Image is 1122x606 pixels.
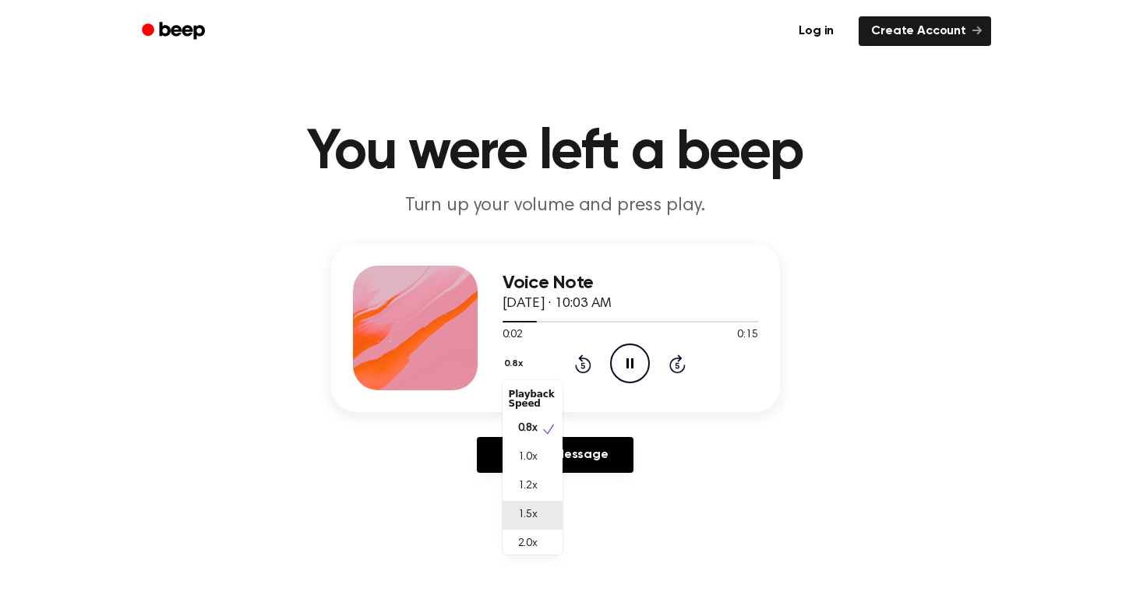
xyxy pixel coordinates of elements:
span: 1.0x [518,449,538,466]
span: 2.0x [518,536,538,552]
div: 0.8x [503,380,563,555]
span: 1.2x [518,478,538,495]
span: 0.8x [518,421,538,437]
span: 1.5x [518,507,538,523]
div: Playback Speed [503,383,563,414]
button: 0.8x [503,351,529,377]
